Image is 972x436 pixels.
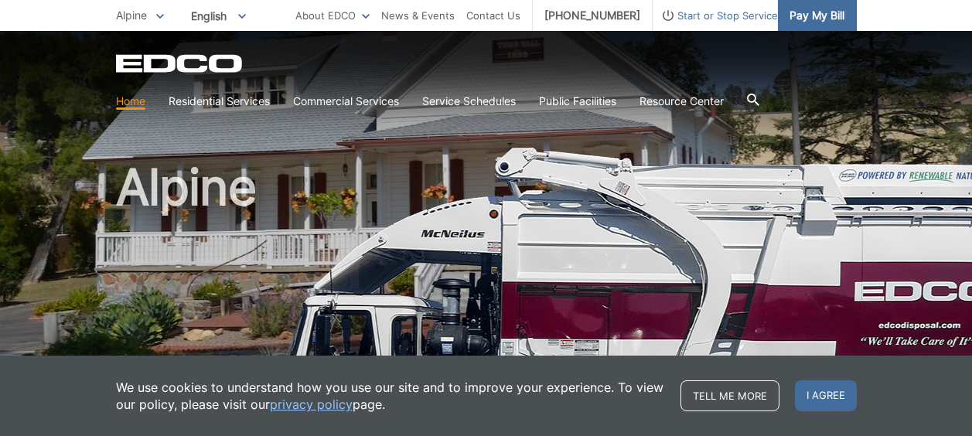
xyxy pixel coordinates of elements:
a: Service Schedules [422,93,516,110]
p: We use cookies to understand how you use our site and to improve your experience. To view our pol... [116,379,665,413]
a: About EDCO [295,7,370,24]
a: Contact Us [466,7,520,24]
a: EDCD logo. Return to the homepage. [116,54,244,73]
span: Alpine [116,9,147,22]
a: Residential Services [169,93,270,110]
a: Home [116,93,145,110]
a: News & Events [381,7,455,24]
span: I agree [795,380,857,411]
span: English [179,3,257,29]
a: Resource Center [639,93,724,110]
a: Tell me more [680,380,779,411]
a: Public Facilities [539,93,616,110]
span: Pay My Bill [790,7,844,24]
a: privacy policy [270,396,353,413]
a: Commercial Services [293,93,399,110]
